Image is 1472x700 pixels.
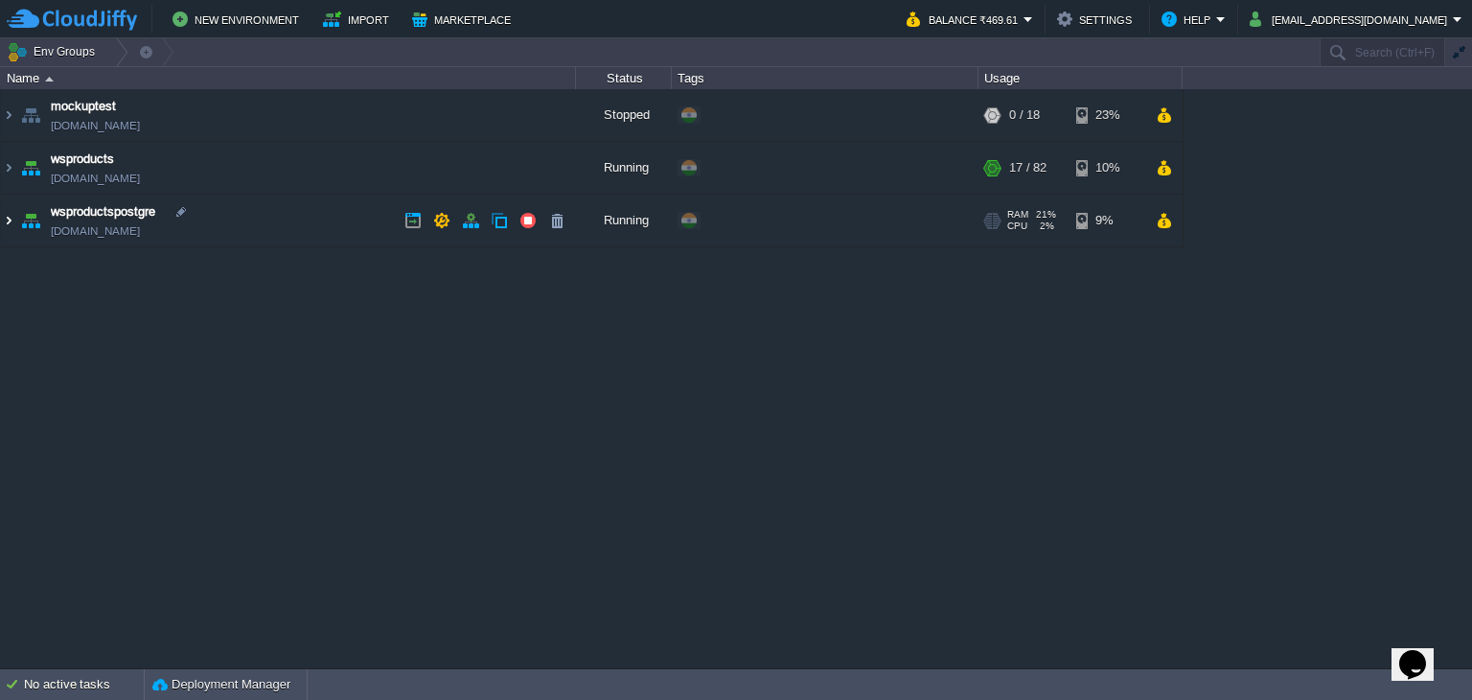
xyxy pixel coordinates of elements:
img: AMDAwAAAACH5BAEAAAAALAAAAAABAAEAAAICRAEAOw== [17,195,44,246]
div: Name [2,67,575,89]
img: AMDAwAAAACH5BAEAAAAALAAAAAABAAEAAAICRAEAOw== [45,77,54,82]
span: 2% [1035,221,1054,232]
a: [DOMAIN_NAME] [51,116,140,135]
a: mockuptest [51,97,116,116]
iframe: chat widget [1391,623,1453,681]
div: Usage [979,67,1182,89]
div: 10% [1076,142,1138,194]
span: CPU [1007,221,1027,232]
img: AMDAwAAAACH5BAEAAAAALAAAAAABAAEAAAICRAEAOw== [17,89,44,141]
div: No active tasks [24,669,144,700]
img: CloudJiffy [7,8,137,32]
div: Stopped [576,89,672,141]
img: AMDAwAAAACH5BAEAAAAALAAAAAABAAEAAAICRAEAOw== [1,195,16,246]
button: Import [323,8,395,31]
a: wsproducts [51,150,114,169]
div: 23% [1076,89,1138,141]
div: Status [577,67,671,89]
a: [DOMAIN_NAME] [51,222,140,241]
span: RAM [1007,209,1028,221]
button: Settings [1057,8,1138,31]
div: 9% [1076,195,1138,246]
div: Tags [673,67,977,89]
div: 0 / 18 [1009,89,1040,141]
button: Env Groups [7,38,102,65]
button: Deployment Manager [152,675,290,694]
div: 17 / 82 [1009,142,1046,194]
a: [DOMAIN_NAME] [51,169,140,188]
span: 21% [1036,209,1056,221]
button: Balance ₹469.61 [907,8,1023,31]
img: AMDAwAAAACH5BAEAAAAALAAAAAABAAEAAAICRAEAOw== [17,142,44,194]
button: New Environment [172,8,305,31]
button: Help [1161,8,1216,31]
img: AMDAwAAAACH5BAEAAAAALAAAAAABAAEAAAICRAEAOw== [1,89,16,141]
button: [EMAIL_ADDRESS][DOMAIN_NAME] [1250,8,1453,31]
div: Running [576,195,672,246]
div: Running [576,142,672,194]
img: AMDAwAAAACH5BAEAAAAALAAAAAABAAEAAAICRAEAOw== [1,142,16,194]
a: wsproductspostgre [51,202,155,222]
button: Marketplace [412,8,517,31]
